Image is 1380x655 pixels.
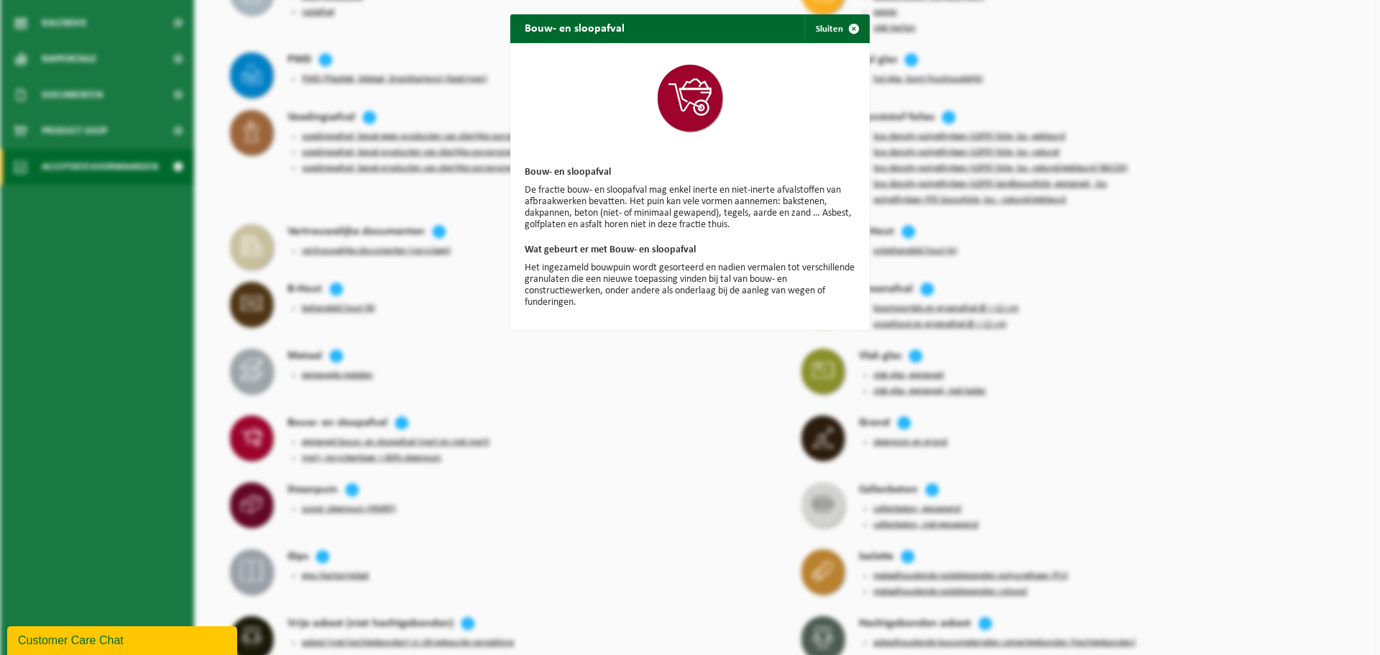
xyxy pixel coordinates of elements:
[525,185,855,231] p: De fractie bouw- en sloopafval mag enkel inerte en niet-inerte afvalstoffen van afbraakwerken bev...
[7,623,240,655] iframe: chat widget
[510,14,639,42] h2: Bouw- en sloopafval
[525,262,855,308] p: Het ingezameld bouwpuin wordt gesorteerd en nadien vermalen tot verschillende granulaten die een ...
[525,245,855,255] h3: Wat gebeurt er met Bouw- en sloopafval
[804,14,868,43] button: Sluiten
[525,168,855,178] h3: Bouw- en sloopafval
